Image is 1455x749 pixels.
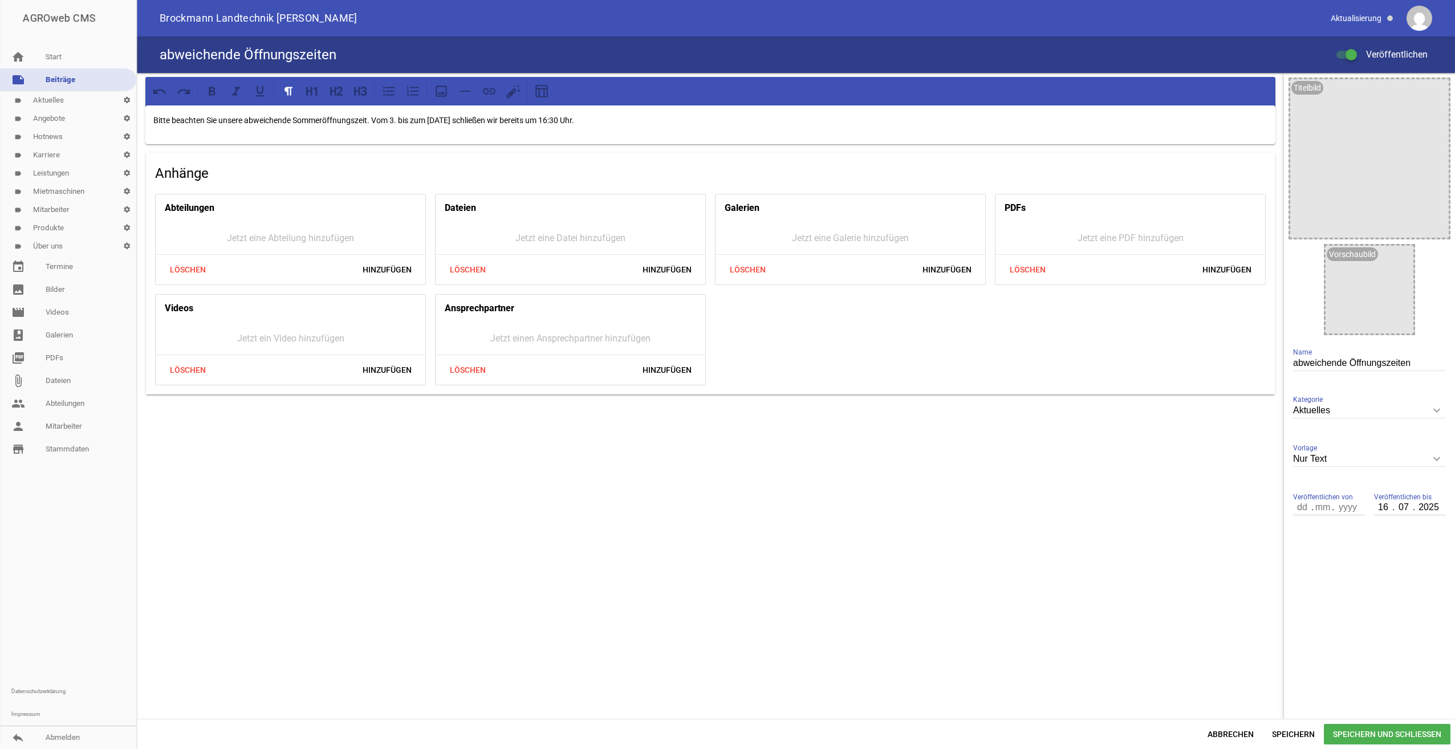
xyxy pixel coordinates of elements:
div: Titelbild [1291,81,1323,95]
span: Löschen [160,259,215,280]
i: label [14,206,22,214]
i: home [11,50,25,64]
i: settings [117,128,136,146]
span: Speichern [1263,724,1324,744]
i: reply [11,731,25,744]
i: event [11,260,25,274]
p: Bitte beachten Sie unsere abweichende Sommeröffnungszeit. Vom 3. bis zum [DATE] schließen wir ber... [153,113,1267,127]
h4: Videos [165,299,193,317]
i: photo_album [11,328,25,342]
i: settings [117,182,136,201]
span: Löschen [160,360,215,380]
div: Jetzt eine PDF hinzufügen [995,222,1265,254]
span: Abbrechen [1198,724,1263,744]
h4: abweichende Öffnungszeiten [160,46,336,64]
h4: Ansprechpartner [445,299,514,317]
div: Jetzt ein Video hinzufügen [156,322,425,355]
i: keyboard_arrow_down [1428,401,1446,420]
i: settings [117,109,136,128]
span: Hinzufügen [633,259,701,280]
span: Löschen [440,360,495,380]
input: mm [1312,500,1333,515]
i: label [14,243,22,250]
span: Löschen [1000,259,1055,280]
span: Brockmann Landtechnik [PERSON_NAME] [160,13,357,23]
span: Hinzufügen [1193,259,1261,280]
i: people [11,397,25,410]
div: Jetzt einen Ansprechpartner hinzufügen [436,322,705,355]
i: attach_file [11,374,25,388]
span: Löschen [720,259,775,280]
span: Hinzufügen [913,259,981,280]
div: Jetzt eine Galerie hinzufügen [716,222,985,254]
div: Jetzt eine Datei hinzufügen [436,222,705,254]
i: label [14,115,22,123]
span: Hinzufügen [633,360,701,380]
input: yyyy [1414,500,1442,515]
div: Vorschaubild [1327,247,1378,261]
i: settings [117,237,136,255]
i: settings [117,91,136,109]
i: settings [117,219,136,237]
input: dd [1293,500,1312,515]
i: label [14,133,22,141]
i: person [11,420,25,433]
i: settings [117,201,136,219]
h4: PDFs [1005,199,1026,217]
h4: Dateien [445,199,476,217]
span: Speichern und Schließen [1324,724,1450,744]
h4: Galerien [725,199,759,217]
i: picture_as_pdf [11,351,25,365]
input: yyyy [1333,500,1361,515]
span: Veröffentlichen bis [1374,491,1432,503]
span: Hinzufügen [353,360,421,380]
i: movie [11,306,25,319]
i: settings [117,146,136,164]
input: dd [1374,500,1393,515]
i: label [14,170,22,177]
h4: Abteilungen [165,199,214,217]
input: mm [1393,500,1414,515]
span: Löschen [440,259,495,280]
i: label [14,188,22,196]
i: image [11,283,25,296]
i: label [14,97,22,104]
i: keyboard_arrow_down [1428,450,1446,468]
i: label [14,152,22,159]
span: Veröffentlichen von [1293,491,1353,503]
div: Jetzt eine Abteilung hinzufügen [156,222,425,254]
i: settings [117,164,136,182]
i: note [11,73,25,87]
span: Veröffentlichen [1352,49,1428,60]
span: Hinzufügen [353,259,421,280]
i: store_mall_directory [11,442,25,456]
h4: Anhänge [155,164,1266,182]
i: label [14,225,22,232]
